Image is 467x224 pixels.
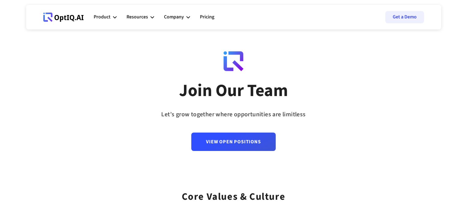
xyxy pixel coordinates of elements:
a: View Open Positions [191,133,275,151]
div: Core values & Culture [182,183,286,205]
a: Get a Demo [385,11,424,23]
div: Product [94,8,117,26]
a: Pricing [200,8,214,26]
div: Resources [126,13,148,21]
div: Join Our Team [179,80,288,102]
div: Resources [126,8,154,26]
div: Let’s grow together where opportunities are limitless [161,109,305,120]
div: Product [94,13,111,21]
div: Company [164,8,190,26]
div: Company [164,13,184,21]
a: Webflow Homepage [43,8,84,26]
